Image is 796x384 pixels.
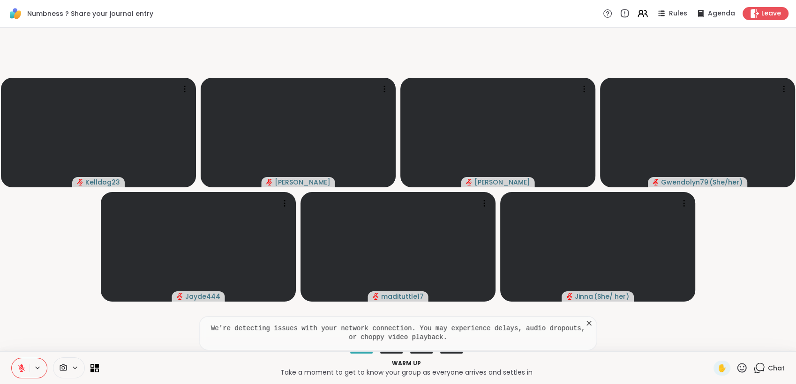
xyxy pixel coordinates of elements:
[709,177,743,187] span: ( She/her )
[27,9,153,18] span: Numbness ? Share your journal entry
[594,292,629,301] span: ( She/ her )
[566,293,573,300] span: audio-muted
[466,179,473,185] span: audio-muted
[768,363,785,373] span: Chat
[275,177,330,187] span: [PERSON_NAME]
[105,368,708,377] p: Take a moment to get to know your group as everyone arrives and settles in
[85,177,120,187] span: Kelldog23
[669,9,687,18] span: Rules
[717,362,727,374] span: ✋
[177,293,183,300] span: audio-muted
[661,177,708,187] span: Gwendolyn79
[381,292,424,301] span: madituttle17
[474,177,530,187] span: [PERSON_NAME]
[77,179,83,185] span: audio-muted
[761,9,781,18] span: Leave
[105,359,708,368] p: Warm up
[708,9,735,18] span: Agenda
[653,179,659,185] span: audio-muted
[185,292,220,301] span: Jayde444
[266,179,273,185] span: audio-muted
[211,324,586,342] pre: We're detecting issues with your network connection. You may experience delays, audio dropouts, o...
[575,292,593,301] span: Jinna
[8,6,23,22] img: ShareWell Logomark
[373,293,379,300] span: audio-muted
